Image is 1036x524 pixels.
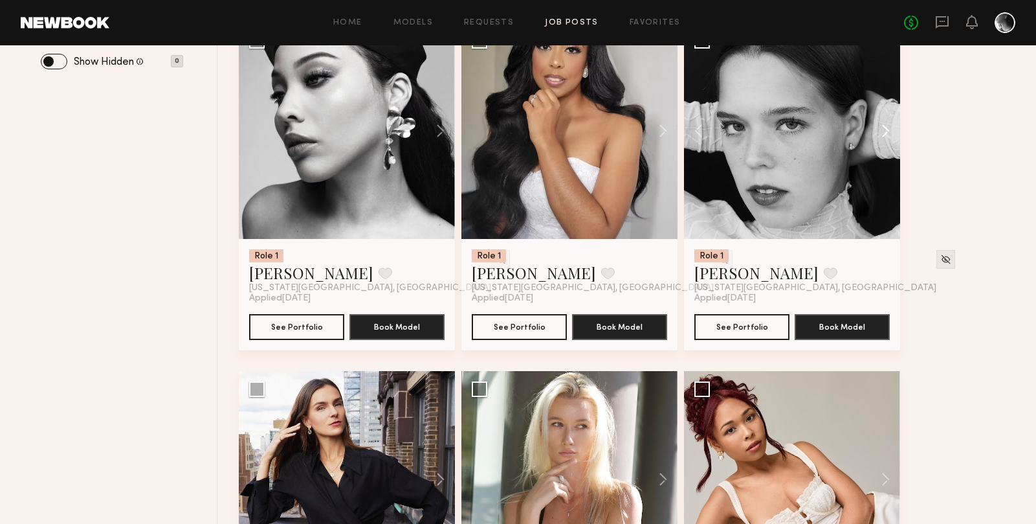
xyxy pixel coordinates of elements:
a: Job Posts [545,19,599,27]
a: Book Model [349,321,445,332]
button: See Portfolio [472,314,567,340]
a: Favorites [630,19,681,27]
label: Show Hidden [74,57,134,67]
img: Unhide Model [940,254,951,265]
a: Book Model [795,321,890,332]
div: Role 1 [472,249,506,262]
button: Book Model [795,314,890,340]
p: 0 [171,55,183,67]
div: Applied [DATE] [694,293,890,304]
button: See Portfolio [694,314,789,340]
a: Book Model [572,321,667,332]
button: Book Model [572,314,667,340]
div: Role 1 [249,249,283,262]
a: Models [393,19,433,27]
a: [PERSON_NAME] [249,262,373,283]
span: [US_STATE][GEOGRAPHIC_DATA], [GEOGRAPHIC_DATA] [694,283,936,293]
a: [PERSON_NAME] [472,262,596,283]
div: Applied [DATE] [249,293,445,304]
span: [US_STATE][GEOGRAPHIC_DATA], [GEOGRAPHIC_DATA] [472,283,714,293]
button: Book Model [349,314,445,340]
div: Role 1 [694,249,729,262]
a: Requests [464,19,514,27]
div: Applied [DATE] [472,293,667,304]
button: See Portfolio [249,314,344,340]
a: [PERSON_NAME] [694,262,819,283]
a: Home [333,19,362,27]
span: [US_STATE][GEOGRAPHIC_DATA], [GEOGRAPHIC_DATA] [249,283,491,293]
